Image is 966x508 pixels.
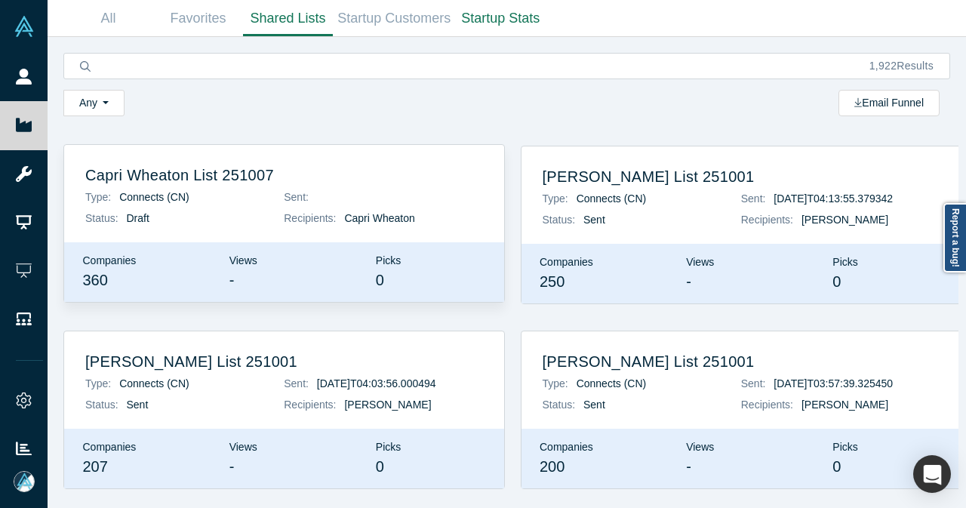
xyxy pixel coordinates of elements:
a: Startup Customers [333,1,456,36]
i: Recipients: [741,399,793,411]
div: Views [668,244,814,303]
img: Alchemist Vault Logo [14,16,35,37]
i: Status: [85,212,118,224]
i: Type: [543,192,568,205]
a: Report a bug! [943,203,966,272]
div: Companies [521,429,668,488]
div: 0 [376,269,501,291]
p: Connects (CN) [85,376,284,392]
h2: Capri Wheaton List 251007 [85,166,483,184]
div: Picks [357,242,503,302]
i: Status: [543,214,576,226]
a: Shared Lists [243,1,333,36]
div: 0 [832,270,958,293]
i: Sent: [741,377,766,389]
p: Connects (CN) [543,376,741,392]
button: Email Funnel [838,90,940,116]
i: Status: [543,399,576,411]
i: Type: [543,377,568,389]
div: 0 [832,455,958,478]
i: Sent: [741,192,766,205]
a: Startup Stats [456,1,546,36]
div: Picks [814,244,961,303]
p: [PERSON_NAME] [741,212,940,228]
div: 360 [83,269,208,291]
div: Companies [64,429,211,488]
div: Companies [521,244,668,303]
p: Sent [543,397,741,413]
p: Connects (CN) [543,191,741,207]
i: Recipients: [741,214,793,226]
p: [DATE]T04:03:56.000494 [284,376,482,392]
span: 1,922 [869,60,897,72]
i: Sent: [284,191,309,203]
div: Picks [814,429,961,488]
p: Sent [85,397,284,413]
div: 0 [376,455,501,478]
a: [PERSON_NAME] List 251001Type: Connects (CN)Status: SentSent: [DATE]T04:13:55.379342Recipients: [... [521,146,961,303]
i: Sent: [284,377,309,389]
a: Favorites [153,1,243,36]
div: Views [668,429,814,488]
i: Status: [85,399,118,411]
div: 200 [540,455,665,478]
div: - [686,455,811,478]
p: Sent [543,212,741,228]
p: [DATE]T04:13:55.379342 [741,191,940,207]
i: Recipients: [284,399,336,411]
p: [PERSON_NAME] [284,397,482,413]
p: Connects (CN) [85,189,284,205]
div: Views [211,242,357,302]
h2: [PERSON_NAME] List 251001 [543,353,940,371]
button: Any [63,90,125,116]
a: All [63,1,153,36]
i: Type: [85,377,111,389]
p: [DATE]T03:57:39.325450 [741,376,940,392]
span: Results [869,60,934,72]
div: Views [211,429,357,488]
div: 207 [83,455,208,478]
i: Type: [85,191,111,203]
div: - [686,270,811,293]
p: [PERSON_NAME] [741,397,940,413]
h2: [PERSON_NAME] List 251001 [85,353,483,371]
p: Capri Wheaton [284,211,482,226]
div: 250 [540,270,665,293]
img: Mia Scott's Account [14,471,35,492]
h2: [PERSON_NAME] List 251001 [543,168,940,186]
p: Draft [85,211,284,226]
a: [PERSON_NAME] List 251001Type: Connects (CN)Status: SentSent: [DATE]T04:03:56.000494Recipients: [... [64,331,504,488]
i: Recipients: [284,212,336,224]
a: [PERSON_NAME] List 251001Type: Connects (CN)Status: SentSent: [DATE]T03:57:39.325450Recipients: [... [521,331,961,488]
a: Capri Wheaton List 251007Type: Connects (CN)Status: DraftSent: Recipients: Capri WheatonCompanies... [64,145,504,302]
div: - [229,269,355,291]
div: - [229,455,355,478]
div: Companies [64,242,211,302]
div: Picks [357,429,503,488]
